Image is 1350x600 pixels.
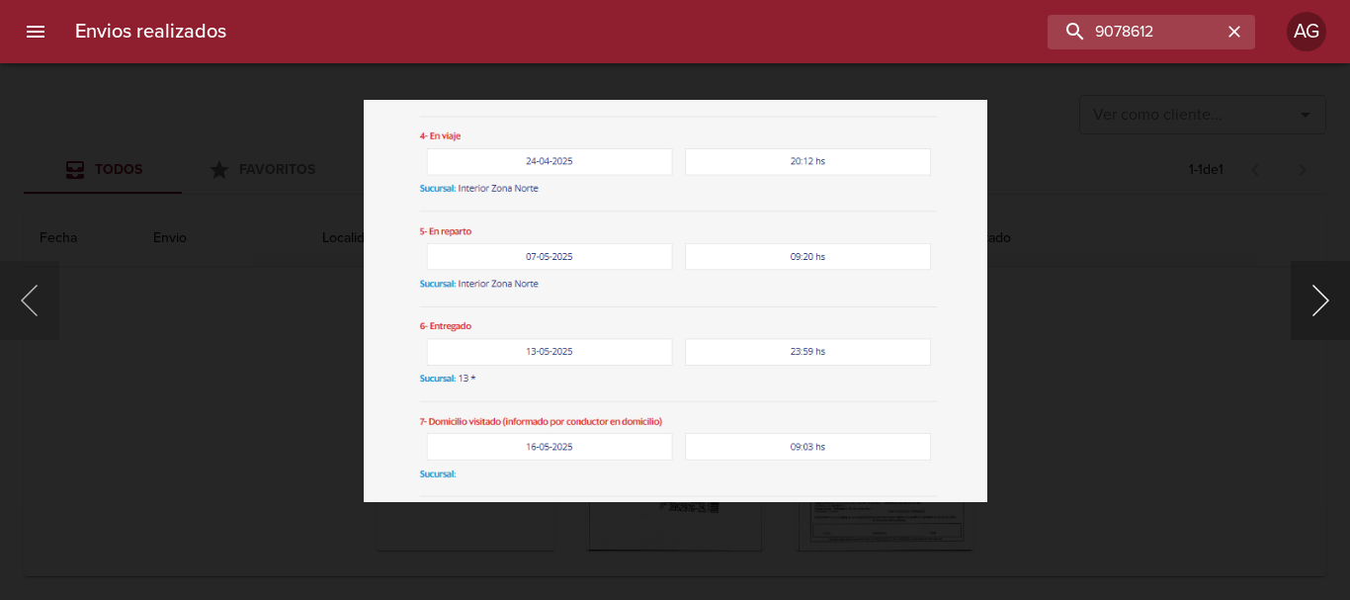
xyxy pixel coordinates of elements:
button: menu [12,8,59,55]
img: Image [364,99,986,501]
div: AG [1287,12,1326,51]
div: Abrir información de usuario [1287,12,1326,51]
h6: Envios realizados [75,16,226,47]
button: Siguiente [1291,261,1350,340]
input: buscar [1048,15,1222,49]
